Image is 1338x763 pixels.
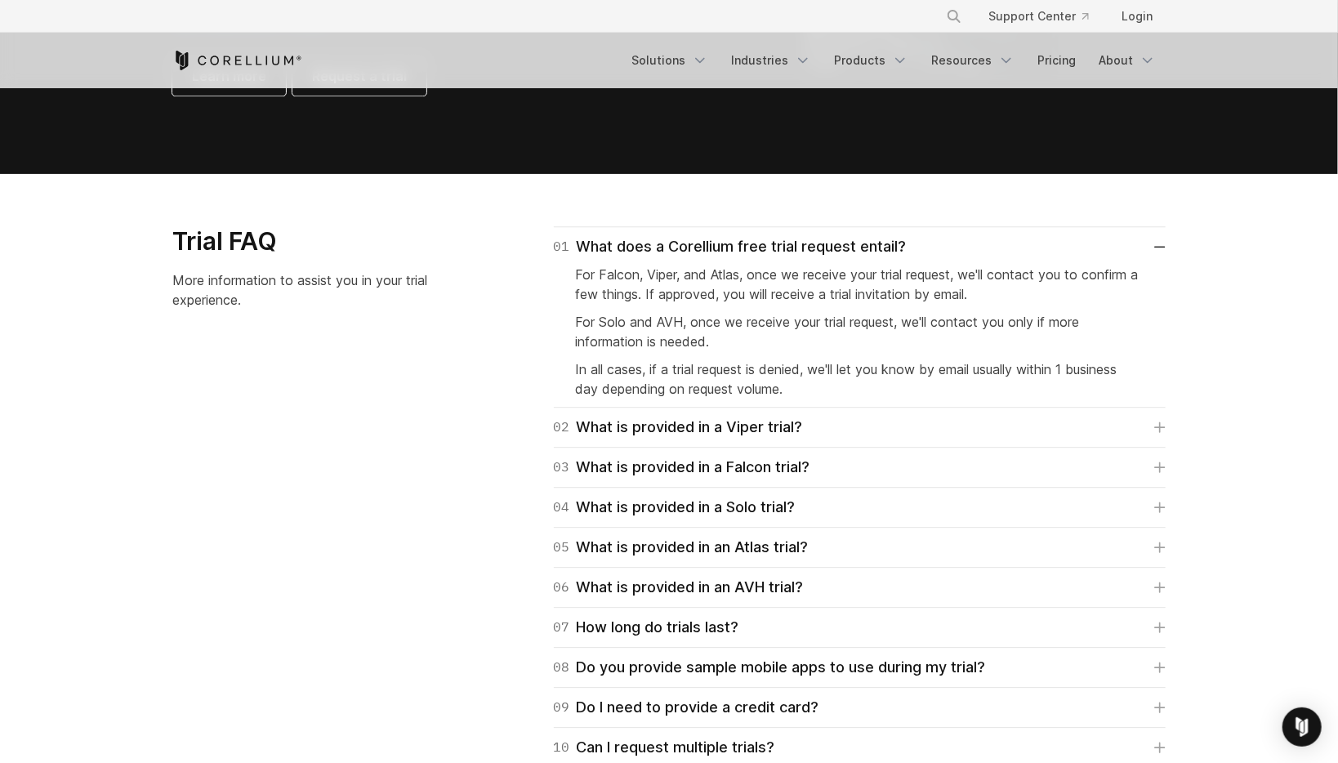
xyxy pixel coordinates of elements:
[554,576,1166,599] a: 06What is provided in an AVH trial?
[554,536,809,559] div: What is provided in an Atlas trial?
[554,616,1166,639] a: 07How long do trials last?
[554,416,1166,439] a: 02What is provided in a Viper trial?
[554,235,570,258] span: 01
[576,266,1139,302] span: For Falcon, Viper, and Atlas, once we receive your trial request, we'll contact you to confirm a ...
[975,2,1102,31] a: Support Center
[926,2,1166,31] div: Navigation Menu
[554,576,804,599] div: What is provided in an AVH trial?
[554,456,570,479] span: 03
[172,270,459,310] p: More information to assist you in your trial experience.
[554,235,907,258] div: What does a Corellium free trial request entail?
[554,496,796,519] div: What is provided in a Solo trial?
[554,696,819,719] div: Do I need to provide a credit card?
[1028,46,1086,75] a: Pricing
[554,656,986,679] div: Do you provide sample mobile apps to use during my trial?
[824,46,918,75] a: Products
[172,226,459,257] h3: Trial FAQ
[554,696,570,719] span: 09
[622,46,1166,75] div: Navigation Menu
[1089,46,1166,75] a: About
[554,536,570,559] span: 05
[554,736,1166,759] a: 10Can I request multiple trials?
[554,616,570,639] span: 07
[1282,707,1322,747] div: Open Intercom Messenger
[1108,2,1166,31] a: Login
[554,416,803,439] div: What is provided in a Viper trial?
[554,576,570,599] span: 06
[576,314,1080,350] span: For Solo and AVH, once we receive your trial request, we'll contact you only if more information ...
[554,696,1166,719] a: 09Do I need to provide a credit card?
[554,416,570,439] span: 02
[554,235,1166,258] a: 01What does a Corellium free trial request entail?
[554,456,810,479] div: What is provided in a Falcon trial?
[554,656,1166,679] a: 08Do you provide sample mobile apps to use during my trial?
[554,736,570,759] span: 10
[172,51,302,70] a: Corellium Home
[554,496,1166,519] a: 04What is provided in a Solo trial?
[554,616,739,639] div: How long do trials last?
[921,46,1024,75] a: Resources
[622,46,718,75] a: Solutions
[554,496,570,519] span: 04
[939,2,969,31] button: Search
[576,361,1117,397] span: In all cases, if a trial request is denied, we'll let you know by email usually within 1 business...
[554,456,1166,479] a: 03What is provided in a Falcon trial?
[554,656,570,679] span: 08
[721,46,821,75] a: Industries
[554,736,775,759] div: Can I request multiple trials?
[554,536,1166,559] a: 05What is provided in an Atlas trial?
